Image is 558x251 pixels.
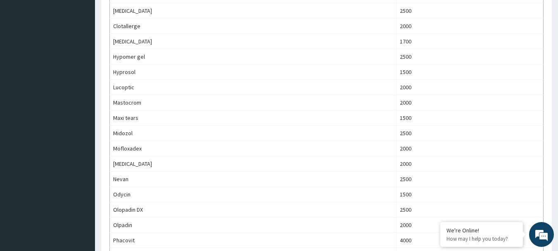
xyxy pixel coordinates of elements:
td: 2000 [397,19,544,34]
td: Hypomer gel [110,49,397,65]
p: How may I help you today? [446,235,517,242]
img: d_794563401_company_1708531726252_794563401 [15,41,33,62]
td: 2000 [397,156,544,172]
td: Olpadin [110,218,397,233]
td: Nevan [110,172,397,187]
td: 2500 [397,49,544,65]
td: [MEDICAL_DATA] [110,156,397,172]
div: We're Online! [446,227,517,234]
td: 2000 [397,141,544,156]
td: Olopadin DX [110,202,397,218]
td: Phacovit [110,233,397,248]
td: Mofloxadex [110,141,397,156]
td: 2000 [397,218,544,233]
td: Maxi tears [110,110,397,126]
div: Chat with us now [43,46,139,57]
td: 1500 [397,187,544,202]
td: 2500 [397,202,544,218]
span: We're online! [48,74,114,157]
td: Lucoptic [110,80,397,95]
td: Midozol [110,126,397,141]
td: 2500 [397,3,544,19]
td: 2500 [397,126,544,141]
td: 1700 [397,34,544,49]
td: 2000 [397,95,544,110]
td: 1500 [397,65,544,80]
textarea: Type your message and hit 'Enter' [4,165,157,194]
td: 4000 [397,233,544,248]
td: Odycin [110,187,397,202]
td: [MEDICAL_DATA] [110,34,397,49]
div: Minimize live chat window [135,4,155,24]
td: 2000 [397,80,544,95]
td: Clotallerge [110,19,397,34]
td: 1500 [397,110,544,126]
td: Mastocrom [110,95,397,110]
td: Hyprosol [110,65,397,80]
td: 2500 [397,172,544,187]
td: [MEDICAL_DATA] [110,3,397,19]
